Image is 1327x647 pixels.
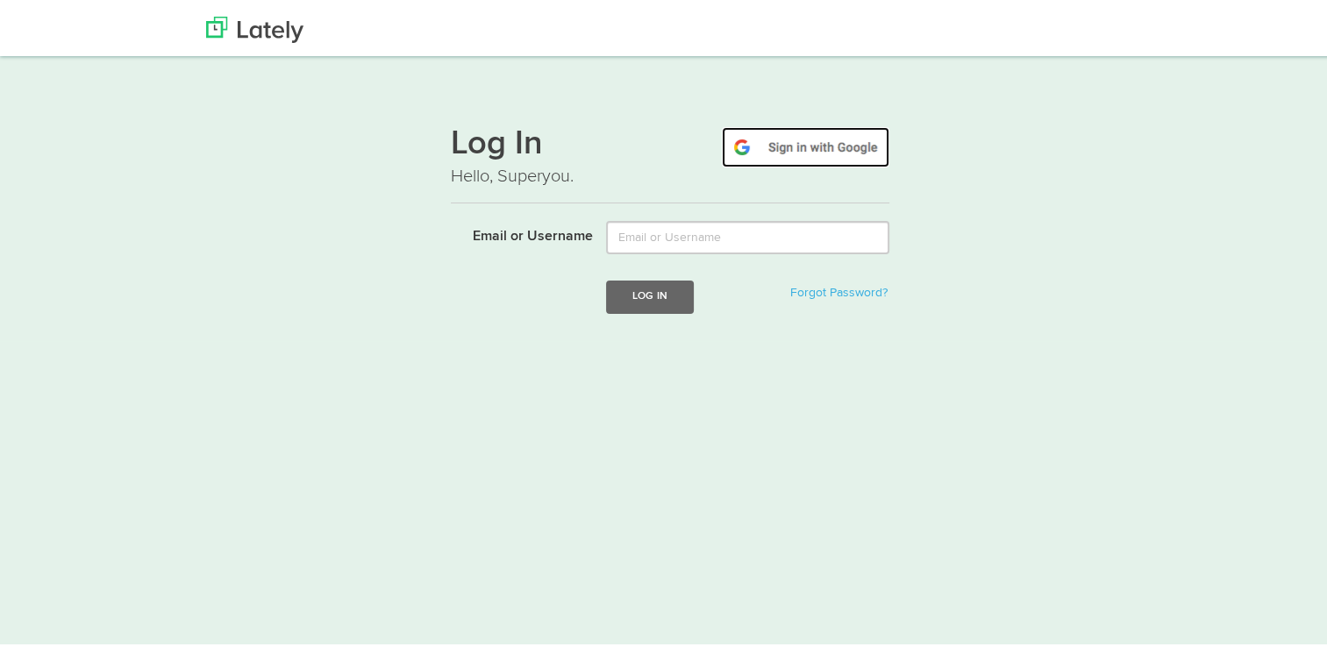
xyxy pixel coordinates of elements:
button: Log In [606,277,694,309]
h1: Log In [451,124,889,160]
a: Forgot Password? [790,283,888,295]
input: Email or Username [606,217,889,251]
label: Email or Username [438,217,593,244]
img: Lately [206,13,303,39]
img: google-signin.png [722,124,889,164]
p: Hello, Superyou. [451,160,889,186]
